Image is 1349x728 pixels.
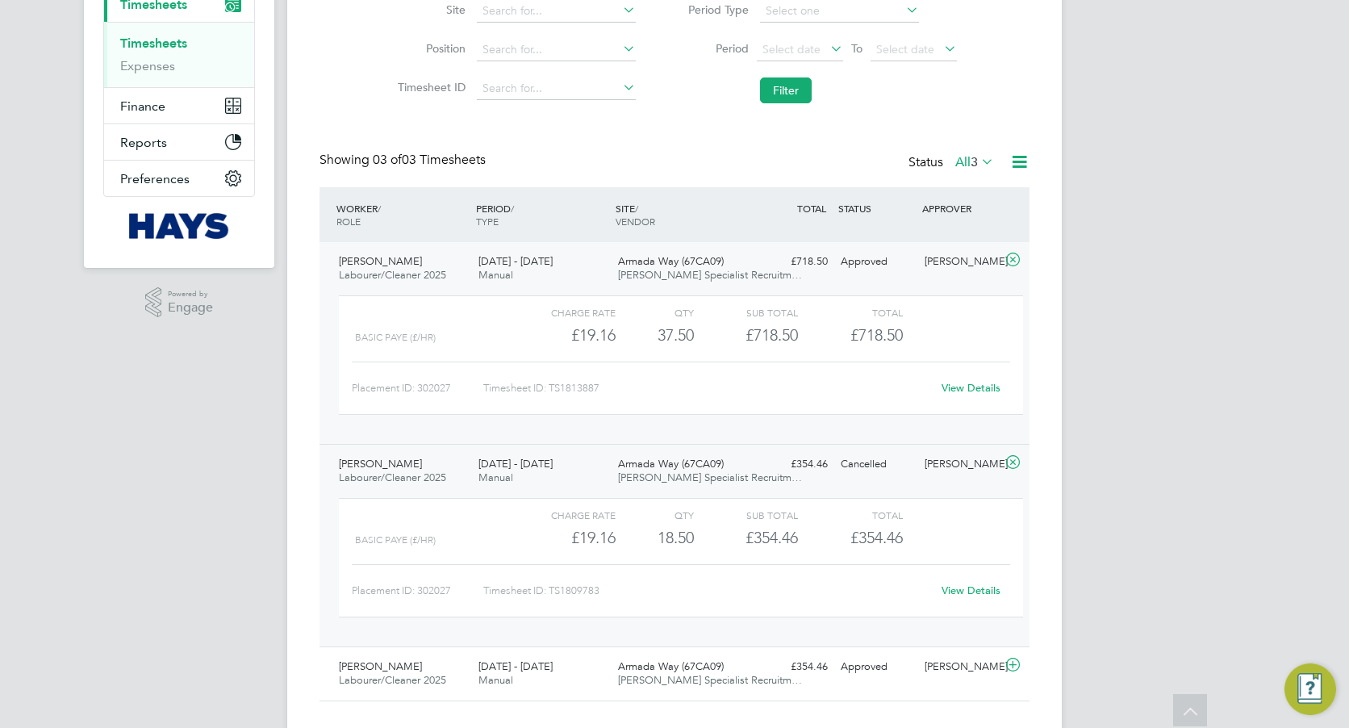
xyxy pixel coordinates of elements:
[168,287,213,301] span: Powered by
[512,505,616,525] div: Charge rate
[477,77,636,100] input: Search for...
[478,673,513,687] span: Manual
[483,375,931,401] div: Timesheet ID: TS1813887
[103,213,255,239] a: Go to home page
[512,303,616,322] div: Charge rate
[616,505,694,525] div: QTY
[942,584,1000,597] a: View Details
[618,457,724,471] span: Armada Way (67CA09)
[120,171,190,186] span: Preferences
[918,654,1002,680] div: [PERSON_NAME]
[339,471,446,484] span: Labourer/Cleaner 2025
[129,213,230,239] img: hays-logo-retina.png
[104,88,254,123] button: Finance
[145,287,214,318] a: Powered byEngage
[339,268,446,282] span: Labourer/Cleaner 2025
[797,202,826,215] span: TOTAL
[336,215,361,228] span: ROLE
[908,152,997,174] div: Status
[750,654,834,680] div: £354.46
[104,22,254,87] div: Timesheets
[478,254,553,268] span: [DATE] - [DATE]
[512,322,616,349] div: £19.16
[373,152,402,168] span: 03 of
[393,41,466,56] label: Position
[834,249,918,275] div: Approved
[955,154,994,170] label: All
[616,322,694,349] div: 37.50
[478,659,553,673] span: [DATE] - [DATE]
[483,578,931,604] div: Timesheet ID: TS1809783
[104,161,254,196] button: Preferences
[694,303,798,322] div: Sub Total
[694,322,798,349] div: £718.50
[798,303,902,322] div: Total
[339,673,446,687] span: Labourer/Cleaner 2025
[472,194,612,236] div: PERIOD
[612,194,751,236] div: SITE
[618,659,724,673] span: Armada Way (67CA09)
[971,154,978,170] span: 3
[478,471,513,484] span: Manual
[850,528,903,547] span: £354.46
[694,525,798,551] div: £354.46
[478,457,553,471] span: [DATE] - [DATE]
[676,41,749,56] label: Period
[918,451,1002,478] div: [PERSON_NAME]
[355,332,436,343] span: Basic PAYE (£/HR)
[1284,663,1336,715] button: Engage Resource Center
[760,77,812,103] button: Filter
[918,194,1002,223] div: APPROVER
[616,525,694,551] div: 18.50
[104,124,254,160] button: Reports
[332,194,472,236] div: WORKER
[352,578,483,604] div: Placement ID: 302027
[618,254,724,268] span: Armada Way (67CA09)
[618,673,802,687] span: [PERSON_NAME] Specialist Recruitm…
[393,80,466,94] label: Timesheet ID
[373,152,486,168] span: 03 Timesheets
[834,654,918,680] div: Approved
[834,194,918,223] div: STATUS
[850,325,903,345] span: £718.50
[750,451,834,478] div: £354.46
[393,2,466,17] label: Site
[352,375,483,401] div: Placement ID: 302027
[798,505,902,525] div: Total
[676,2,749,17] label: Period Type
[618,268,802,282] span: [PERSON_NAME] Specialist Recruitm…
[616,215,655,228] span: VENDOR
[478,268,513,282] span: Manual
[876,42,934,56] span: Select date
[476,215,499,228] span: TYPE
[635,202,638,215] span: /
[120,58,175,73] a: Expenses
[846,38,867,59] span: To
[120,135,167,150] span: Reports
[942,381,1000,395] a: View Details
[168,301,213,315] span: Engage
[120,98,165,114] span: Finance
[339,457,422,471] span: [PERSON_NAME]
[477,39,636,61] input: Search for...
[618,471,802,484] span: [PERSON_NAME] Specialist Recruitm…
[511,202,514,215] span: /
[918,249,1002,275] div: [PERSON_NAME]
[762,42,821,56] span: Select date
[319,152,489,169] div: Showing
[355,534,436,546] span: Basic PAYE (£/HR)
[378,202,381,215] span: /
[339,254,422,268] span: [PERSON_NAME]
[339,659,422,673] span: [PERSON_NAME]
[694,505,798,525] div: Sub Total
[616,303,694,322] div: QTY
[512,525,616,551] div: £19.16
[750,249,834,275] div: £718.50
[834,451,918,478] div: Cancelled
[120,36,187,51] a: Timesheets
